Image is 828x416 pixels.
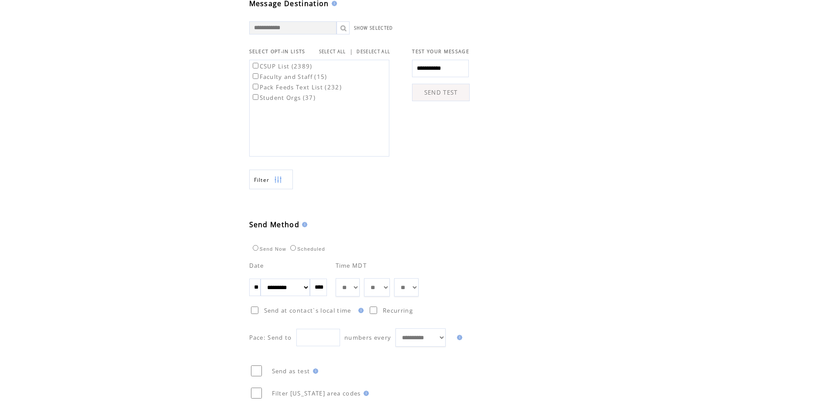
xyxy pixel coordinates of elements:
[336,262,367,269] span: Time MDT
[344,334,391,341] span: numbers every
[249,170,293,189] a: Filter
[361,391,369,396] img: help.gif
[383,307,413,314] span: Recurring
[253,94,258,100] input: Student Orgs (37)
[251,83,342,91] label: Pack Feeds Text List (232)
[249,48,306,55] span: SELECT OPT-IN LISTS
[249,334,292,341] span: Pace: Send to
[274,170,282,190] img: filters.png
[251,94,316,102] label: Student Orgs (37)
[264,307,351,314] span: Send at contact`s local time
[319,49,346,55] a: SELECT ALL
[454,335,462,340] img: help.gif
[272,389,361,397] span: Filter [US_STATE] area codes
[253,63,258,68] input: CSUP List (2389)
[249,220,300,229] span: Send Method
[251,246,286,252] label: Send Now
[357,49,390,55] a: DESELECT ALL
[350,48,353,55] span: |
[329,1,337,6] img: help.gif
[412,48,469,55] span: TEST YOUR MESSAGE
[249,262,264,269] span: Date
[272,367,310,375] span: Send as test
[253,73,258,79] input: Faculty and Staff (15)
[412,84,470,101] a: SEND TEST
[310,368,318,374] img: help.gif
[288,246,325,252] label: Scheduled
[290,245,296,251] input: Scheduled
[354,25,393,31] a: SHOW SELECTED
[253,84,258,89] input: Pack Feeds Text List (232)
[356,308,364,313] img: help.gif
[251,73,327,81] label: Faculty and Staff (15)
[254,176,270,184] span: Show filters
[299,222,307,227] img: help.gif
[253,245,258,251] input: Send Now
[251,62,313,70] label: CSUP List (2389)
